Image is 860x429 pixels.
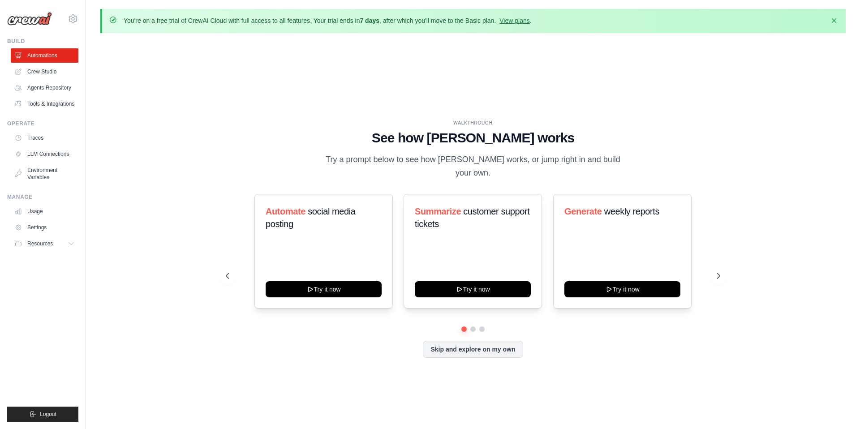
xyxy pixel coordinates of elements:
[415,206,529,229] span: customer support tickets
[266,206,305,216] span: Automate
[11,81,78,95] a: Agents Repository
[423,341,523,358] button: Skip and explore on my own
[11,220,78,235] a: Settings
[11,163,78,184] a: Environment Variables
[499,17,529,24] a: View plans
[7,38,78,45] div: Build
[11,147,78,161] a: LLM Connections
[226,120,720,126] div: WALKTHROUGH
[11,236,78,251] button: Resources
[266,281,382,297] button: Try it now
[226,130,720,146] h1: See how [PERSON_NAME] works
[11,204,78,219] a: Usage
[415,281,531,297] button: Try it now
[40,411,56,418] span: Logout
[7,120,78,127] div: Operate
[564,281,680,297] button: Try it now
[124,16,532,25] p: You're on a free trial of CrewAI Cloud with full access to all features. Your trial ends in , aft...
[360,17,379,24] strong: 7 days
[11,131,78,145] a: Traces
[7,407,78,422] button: Logout
[266,206,356,229] span: social media posting
[7,12,52,26] img: Logo
[27,240,53,247] span: Resources
[11,64,78,79] a: Crew Studio
[7,193,78,201] div: Manage
[322,153,623,180] p: Try a prompt below to see how [PERSON_NAME] works, or jump right in and build your own.
[11,48,78,63] a: Automations
[415,206,461,216] span: Summarize
[604,206,659,216] span: weekly reports
[564,206,602,216] span: Generate
[11,97,78,111] a: Tools & Integrations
